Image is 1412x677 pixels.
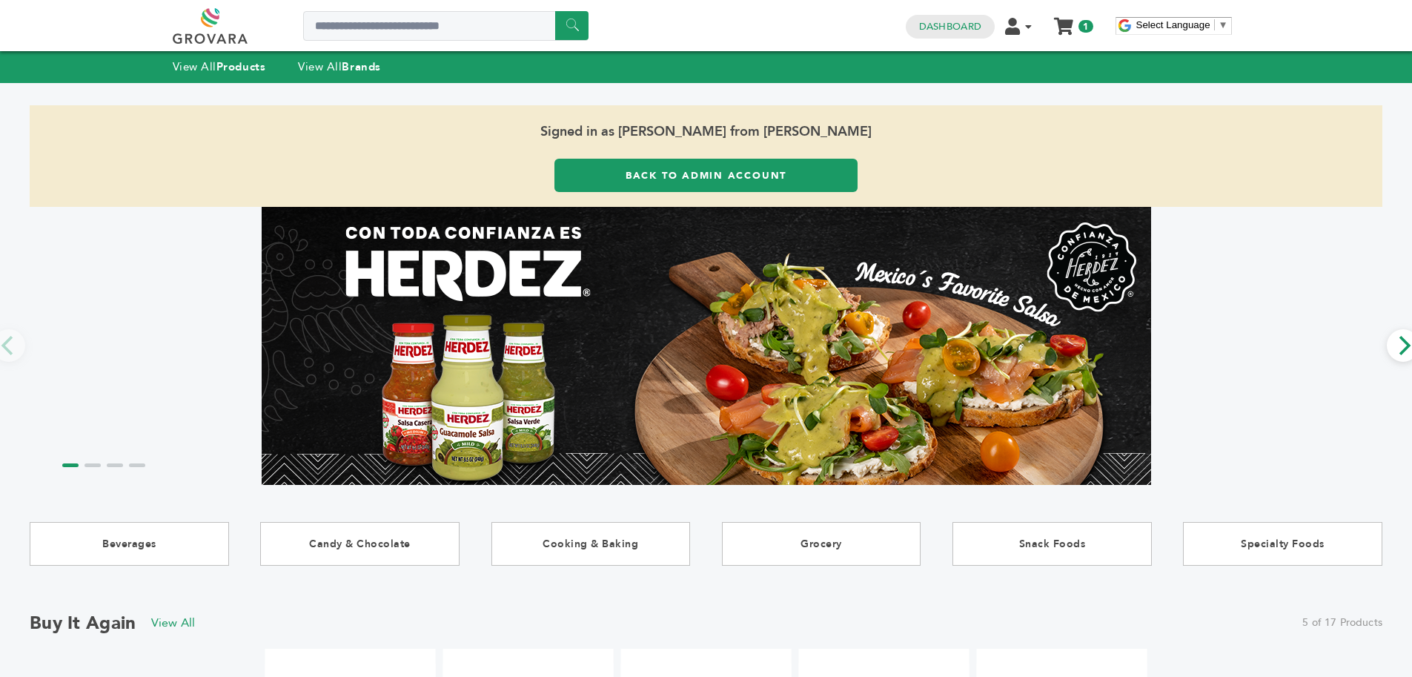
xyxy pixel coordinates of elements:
[303,11,589,41] input: Search a product or brand...
[554,159,858,192] a: Back to Admin Account
[1183,522,1382,566] a: Specialty Foods
[151,615,196,631] a: View All
[84,463,101,467] li: Page dot 2
[216,59,265,74] strong: Products
[342,59,380,74] strong: Brands
[62,463,79,467] li: Page dot 1
[298,59,381,74] a: View AllBrands
[30,522,229,566] a: Beverages
[1302,615,1382,630] span: 5 of 17 Products
[1078,20,1093,33] span: 1
[1055,13,1072,29] a: My Cart
[1219,19,1228,30] span: ▼
[722,522,921,566] a: Grocery
[952,522,1152,566] a: Snack Foods
[1136,19,1228,30] a: Select Language​
[262,207,1151,485] img: Marketplace Top Banner 1
[30,105,1382,159] span: Signed in as [PERSON_NAME] from [PERSON_NAME]
[30,611,136,635] h2: Buy it Again
[260,522,460,566] a: Candy & Chocolate
[1136,19,1210,30] span: Select Language
[129,463,145,467] li: Page dot 4
[491,522,691,566] a: Cooking & Baking
[173,59,266,74] a: View AllProducts
[107,463,123,467] li: Page dot 3
[919,20,981,33] a: Dashboard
